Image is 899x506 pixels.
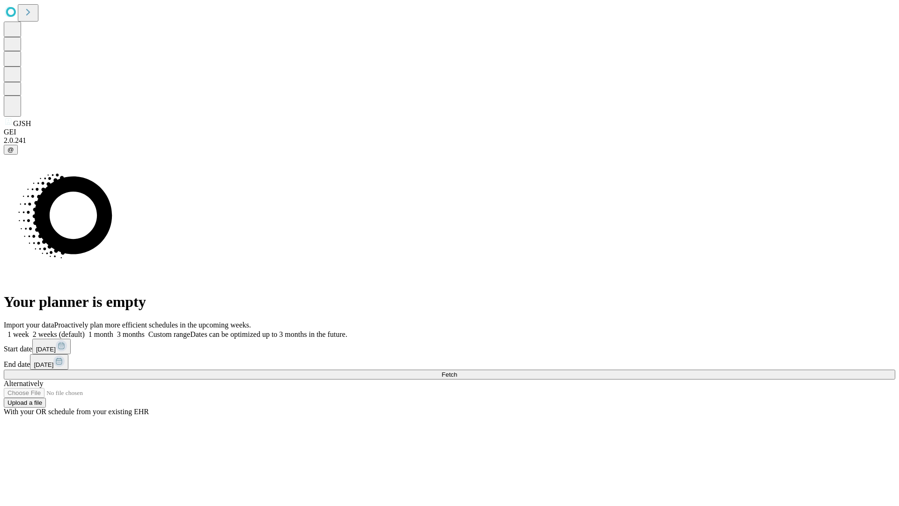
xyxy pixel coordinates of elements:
span: [DATE] [34,361,53,368]
span: 1 week [7,330,29,338]
span: Fetch [442,371,457,378]
span: 2 weeks (default) [33,330,85,338]
span: @ [7,146,14,153]
span: 3 months [117,330,145,338]
button: @ [4,145,18,155]
h1: Your planner is empty [4,293,895,311]
div: Start date [4,339,895,354]
button: [DATE] [30,354,68,370]
span: Custom range [148,330,190,338]
span: [DATE] [36,346,56,353]
button: Upload a file [4,398,46,408]
div: GEI [4,128,895,136]
button: Fetch [4,370,895,379]
div: 2.0.241 [4,136,895,145]
span: With your OR schedule from your existing EHR [4,408,149,416]
span: 1 month [88,330,113,338]
span: GJSH [13,119,31,127]
button: [DATE] [32,339,71,354]
span: Proactively plan more efficient schedules in the upcoming weeks. [54,321,251,329]
div: End date [4,354,895,370]
span: Dates can be optimized up to 3 months in the future. [190,330,347,338]
span: Alternatively [4,379,43,387]
span: Import your data [4,321,54,329]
